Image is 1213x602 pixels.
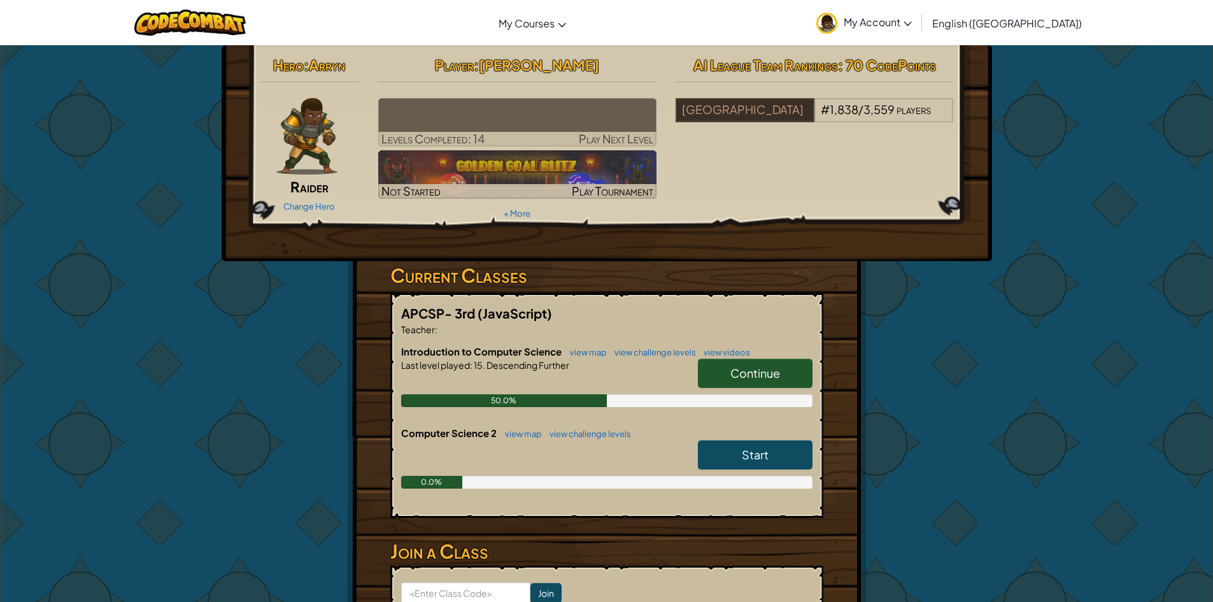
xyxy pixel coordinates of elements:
span: (JavaScript) [478,305,552,321]
span: Start [742,447,769,462]
span: Play Tournament [572,183,653,198]
span: Raider [290,178,329,196]
span: Continue [730,366,780,380]
h3: Join a Class [390,537,823,566]
a: Not StartedPlay Tournament [378,150,656,199]
span: Computer Science 2 [401,427,499,439]
a: Play Next Level [378,98,656,147]
a: [GEOGRAPHIC_DATA]#1,838/3,559players [676,110,954,125]
img: Golden Goal [378,150,656,199]
span: : [435,324,437,335]
a: English ([GEOGRAPHIC_DATA]) [926,6,1088,40]
a: My Account [810,3,918,43]
a: My Courses [492,6,572,40]
div: 0.0% [401,476,463,489]
span: 1,838 [830,102,858,117]
span: Arryn [309,56,345,74]
span: My Account [844,15,912,29]
a: view challenge levels [608,347,696,357]
span: Introduction to Computer Science [401,345,564,357]
div: [GEOGRAPHIC_DATA] [676,98,814,122]
span: English ([GEOGRAPHIC_DATA]) [932,17,1082,30]
span: 15. [472,359,485,371]
span: # [821,102,830,117]
span: Play Next Level [579,131,653,146]
span: Not Started [381,183,441,198]
a: view videos [697,347,750,357]
img: avatar [816,13,837,34]
span: AI League Team Rankings [693,56,838,74]
span: Player [435,56,474,74]
span: Last level played [401,359,470,371]
span: 3,559 [863,102,895,117]
img: CodeCombat logo [134,10,246,36]
a: view map [564,347,607,357]
a: Change Hero [283,201,335,211]
span: : [470,359,472,371]
span: players [897,102,931,117]
h3: Current Classes [390,261,823,290]
span: Teacher [401,324,435,335]
a: view challenge levels [543,429,631,439]
a: view map [499,429,542,439]
img: raider-pose.png [276,98,337,175]
span: Levels Completed: 14 [381,131,485,146]
div: 50.0% [401,394,607,407]
span: Descending Further [485,359,569,371]
span: / [858,102,863,117]
span: : [474,56,479,74]
span: : [304,56,309,74]
a: + More [504,208,530,219]
span: [PERSON_NAME] [479,56,599,74]
span: My Courses [499,17,555,30]
span: APCSP- 3rd [401,305,478,321]
span: Hero [273,56,304,74]
span: : 70 CodePoints [838,56,936,74]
